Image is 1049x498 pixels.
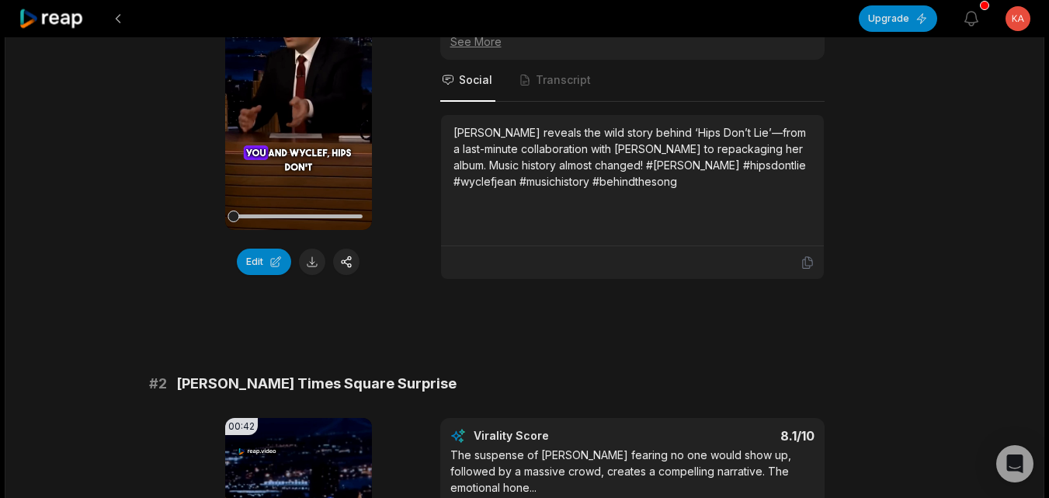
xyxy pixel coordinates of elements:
span: # 2 [149,373,167,395]
button: Upgrade [859,5,937,32]
div: Virality Score [474,428,641,444]
span: Transcript [536,72,591,88]
nav: Tabs [440,60,825,102]
button: Edit [237,249,291,275]
div: Open Intercom Messenger [996,445,1033,482]
div: 8.1 /10 [648,428,815,444]
span: [PERSON_NAME] Times Square Surprise [176,373,457,395]
div: See More [450,33,815,50]
span: Social [459,72,492,88]
div: [PERSON_NAME] reveals the wild story behind ‘Hips Don’t Lie’—from a last-minute collaboration wit... [453,124,811,190]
